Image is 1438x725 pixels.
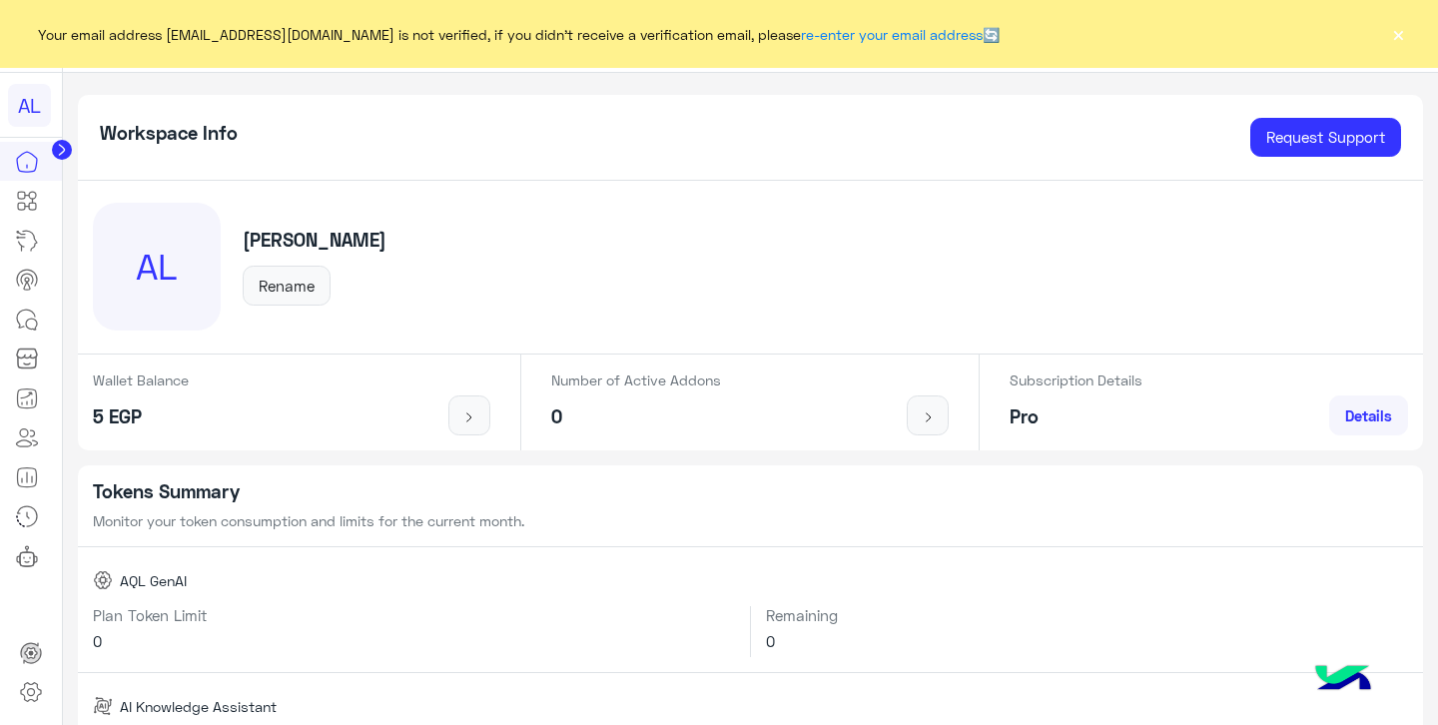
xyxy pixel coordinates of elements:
[551,369,721,390] p: Number of Active Addons
[916,409,941,425] img: icon
[551,405,721,428] h5: 0
[1329,395,1408,435] a: Details
[93,203,221,331] div: AL
[93,480,1409,503] h5: Tokens Summary
[100,122,238,145] h5: Workspace Info
[801,26,983,43] a: re-enter your email address
[93,510,1409,531] p: Monitor your token consumption and limits for the current month.
[1308,645,1378,715] img: hulul-logo.png
[93,405,189,428] h5: 5 EGP
[1388,24,1408,44] button: ×
[93,696,113,716] img: AI Knowledge Assistant
[766,632,1408,650] h6: 0
[243,266,331,306] button: Rename
[1010,405,1142,428] h5: Pro
[1345,406,1392,424] span: Details
[93,606,736,624] h6: Plan Token Limit
[766,606,1408,624] h6: Remaining
[93,369,189,390] p: Wallet Balance
[457,409,482,425] img: icon
[8,84,51,127] div: AL
[243,229,386,252] h5: [PERSON_NAME]
[1250,118,1401,158] a: Request Support
[93,570,113,590] img: AQL GenAI
[120,696,277,717] span: AI Knowledge Assistant
[1010,369,1142,390] p: Subscription Details
[38,24,1000,45] span: Your email address [EMAIL_ADDRESS][DOMAIN_NAME] is not verified, if you didn't receive a verifica...
[120,570,187,591] span: AQL GenAI
[93,632,736,650] h6: 0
